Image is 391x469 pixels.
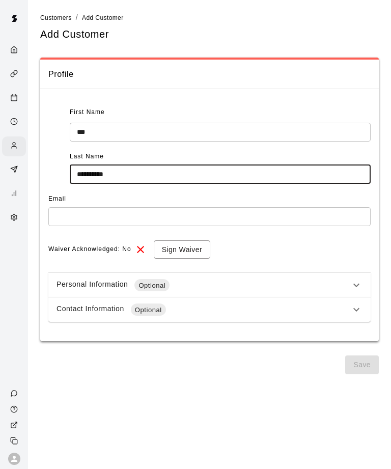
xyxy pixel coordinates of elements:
span: First Name [70,104,105,121]
img: Swift logo [4,8,24,29]
div: Contact InformationOptional [48,297,371,322]
button: Sign Waiver [154,240,210,259]
span: Optional [131,305,166,315]
span: Email [48,195,66,202]
div: Copy public page link [2,433,28,449]
h5: Add Customer [40,27,109,41]
a: Visit help center [2,401,28,417]
a: Customers [40,13,72,21]
li: / [76,12,78,23]
div: Contact Information [57,304,350,316]
span: Add Customer [82,14,124,21]
span: Waiver Acknowledged: No [48,241,131,258]
span: Profile [48,68,371,81]
a: Contact Us [2,385,28,401]
span: Optional [134,281,170,291]
div: Personal InformationOptional [48,273,371,297]
nav: breadcrumb [40,12,379,23]
span: Last Name [70,153,104,160]
div: Personal Information [57,279,350,291]
span: Customers [40,14,72,21]
a: View public page [2,417,28,433]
